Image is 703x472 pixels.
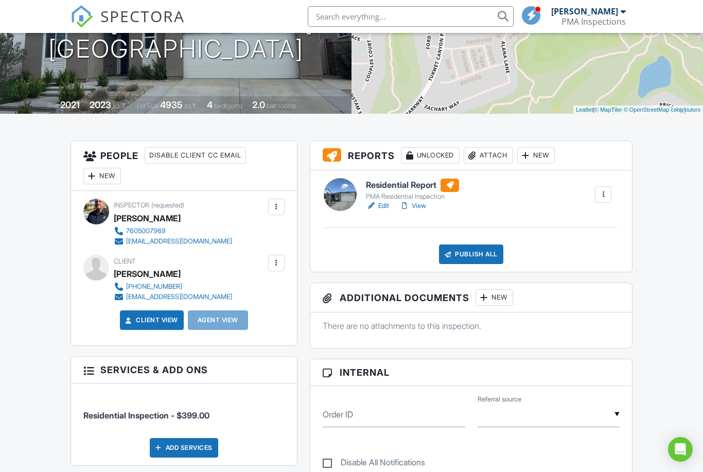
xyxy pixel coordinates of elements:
p: There are no attachments to this inspection. [323,320,620,331]
span: (requested) [151,201,184,209]
a: © OpenStreetMap contributors [624,107,700,113]
div: New [83,168,121,184]
span: bedrooms [214,102,242,110]
span: bathrooms [267,102,296,110]
img: The Best Home Inspection Software - Spectora [71,5,93,28]
div: [PERSON_NAME] [114,266,181,282]
div: [PERSON_NAME] [551,6,618,16]
div: New [517,147,555,164]
span: Inspector [114,201,149,209]
div: Attach [464,147,513,164]
a: View [399,201,426,211]
h3: Reports [310,141,632,170]
div: 4935 [160,99,183,110]
span: SPECTORA [100,5,185,27]
a: [EMAIL_ADDRESS][DOMAIN_NAME] [114,236,232,247]
span: Residential Inspection - $399.00 [83,410,209,421]
div: PMA Inspections [561,16,626,27]
span: Lot Size [137,102,159,110]
a: 7605007969 [114,226,232,236]
span: Built [47,102,59,110]
a: Edit [366,201,389,211]
div: [EMAIL_ADDRESS][DOMAIN_NAME] [126,293,232,301]
div: Disable Client CC Email [145,147,246,164]
a: © MapTiler [594,107,622,113]
div: 4 [207,99,213,110]
h6: Residential Report [366,179,459,192]
div: 2023 [90,99,111,110]
div: Add Services [150,438,218,458]
label: Order ID [323,409,353,420]
h3: Services & Add ons [71,357,297,383]
div: Open Intercom Messenger [668,437,693,462]
label: Disable All Notifications [323,458,425,470]
div: 2021 [60,99,80,110]
div: PMA Residential Inspection [366,193,459,201]
a: Residential Report PMA Residential Inspection [366,179,459,201]
a: Client View [124,315,178,325]
div: [EMAIL_ADDRESS][DOMAIN_NAME] [126,237,232,246]
a: [EMAIL_ADDRESS][DOMAIN_NAME] [114,292,232,302]
span: sq.ft. [184,102,197,110]
label: Referral source [478,395,521,404]
span: Client [114,257,136,265]
li: Service: Residential Inspection [83,391,285,429]
h1: 11520 [PERSON_NAME] [GEOGRAPHIC_DATA] [38,9,314,63]
div: [PHONE_NUMBER] [126,283,182,291]
div: 2.0 [252,99,265,110]
h3: Internal [310,359,632,386]
h3: People [71,141,297,191]
div: | [573,106,703,114]
a: SPECTORA [71,14,185,36]
a: Leaflet [576,107,593,113]
div: 7605007969 [126,227,166,235]
span: sq. ft. [113,102,127,110]
h3: Additional Documents [310,283,632,312]
div: [PERSON_NAME] [114,211,181,226]
a: [PHONE_NUMBER] [114,282,232,292]
div: New [476,289,513,306]
div: Publish All [439,244,503,264]
div: Unlocked [401,147,460,164]
input: Search everything... [308,6,514,27]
